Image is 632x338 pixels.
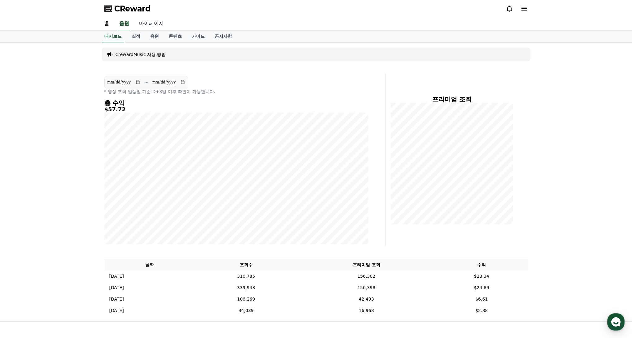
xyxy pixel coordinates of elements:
td: 34,039 [195,305,297,316]
a: Home [2,196,41,212]
span: CReward [114,4,151,14]
a: 가이드 [187,31,210,42]
td: 106,269 [195,293,297,305]
a: CReward [104,4,151,14]
a: Settings [80,196,119,212]
td: $2.88 [435,305,528,316]
th: 조회수 [195,259,297,271]
td: 42,493 [297,293,435,305]
a: 음원 [118,17,130,30]
a: CrewardMusic 사용 방법 [116,51,166,58]
h4: 총 수익 [104,100,368,106]
h5: $57.72 [104,106,368,113]
span: Settings [92,205,107,210]
span: Messages [51,206,70,211]
p: ~ [144,79,148,86]
p: [DATE] [109,285,124,291]
p: [DATE] [109,307,124,314]
td: 150,398 [297,282,435,293]
a: Messages [41,196,80,212]
th: 프리미엄 조회 [297,259,435,271]
h4: 프리미엄 조회 [391,96,513,103]
td: 316,785 [195,271,297,282]
a: 실적 [127,31,145,42]
a: 대시보드 [102,31,124,42]
th: 날짜 [104,259,195,271]
p: [DATE] [109,273,124,280]
td: 16,968 [297,305,435,316]
p: * 영상 조회 발생일 기준 D+3일 이후 확인이 가능합니다. [104,88,368,95]
a: 콘텐츠 [164,31,187,42]
a: 공지사항 [210,31,237,42]
a: 마이페이지 [134,17,169,30]
p: [DATE] [109,296,124,302]
td: $6.61 [435,293,528,305]
td: $24.89 [435,282,528,293]
td: $23.34 [435,271,528,282]
a: 홈 [99,17,114,30]
td: 156,302 [297,271,435,282]
th: 수익 [435,259,528,271]
span: Home [16,205,27,210]
td: 339,943 [195,282,297,293]
a: 음원 [145,31,164,42]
